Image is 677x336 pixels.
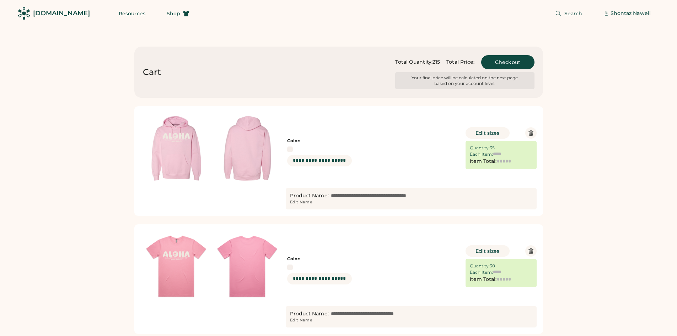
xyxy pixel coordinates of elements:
[470,158,497,165] div: Item Total:
[158,6,198,21] button: Shop
[547,6,591,21] button: Search
[410,75,520,86] div: Your final price will be calculated on the next page based on your account level.
[212,231,283,302] img: generate-image
[290,318,312,323] div: Edit Name
[143,66,161,78] div: Cart
[490,145,495,151] div: 35
[432,59,440,66] div: 215
[446,59,474,66] div: Total Price:
[212,113,283,184] img: generate-image
[481,55,534,69] button: Checkout
[470,270,493,275] div: Each Item:
[18,7,30,20] img: Rendered Logo - Screens
[466,245,510,257] button: Edit sizes
[141,113,212,184] img: generate-image
[466,127,510,139] button: Edit sizes
[470,151,493,157] div: Each Item:
[395,59,432,66] div: Total Quantity:
[470,263,490,269] div: Quantity:
[33,9,90,18] div: [DOMAIN_NAME]
[470,145,490,151] div: Quantity:
[290,199,312,205] div: Edit Name
[470,276,497,283] div: Item Total:
[287,138,300,143] strong: Color:
[490,263,495,269] div: 30
[287,256,300,261] strong: Color:
[167,11,180,16] span: Shop
[290,192,329,199] div: Product Name:
[611,10,651,17] div: Shontaz Naweli
[564,11,582,16] span: Search
[525,245,537,257] button: Delete
[290,310,329,318] div: Product Name:
[110,6,154,21] button: Resources
[141,231,212,302] img: generate-image
[525,127,537,139] button: Delete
